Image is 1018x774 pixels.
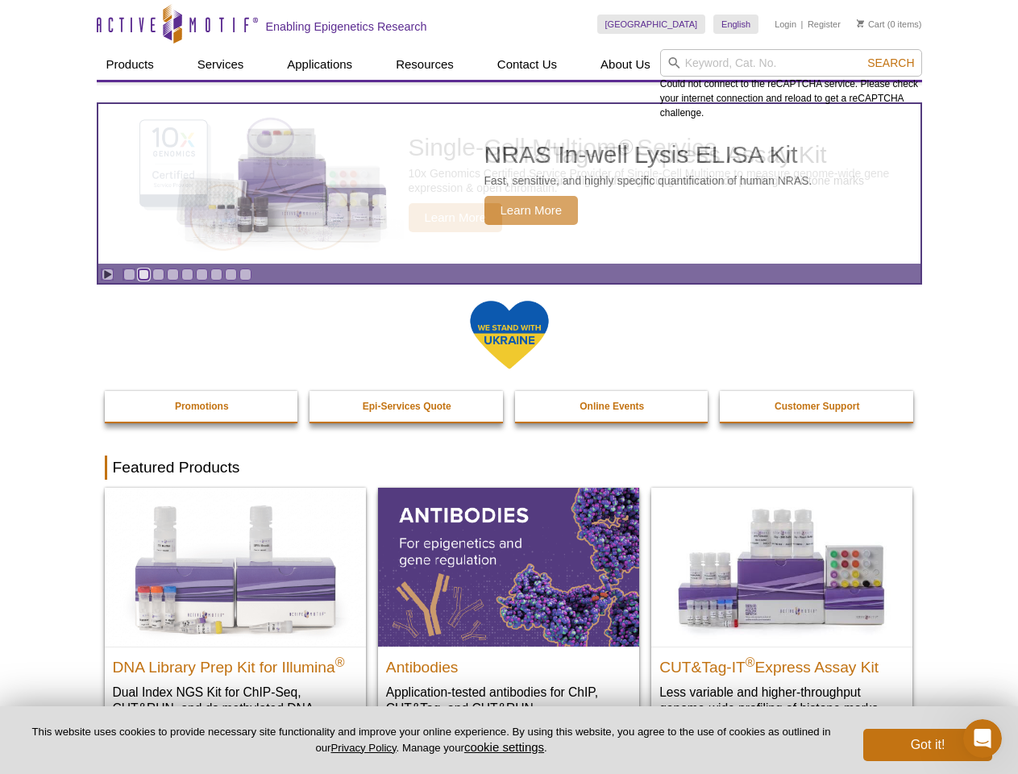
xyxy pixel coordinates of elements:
a: Go to slide 4 [167,268,179,281]
a: Promotions [105,391,300,422]
a: Epi-Services Quote [310,391,505,422]
h2: DNA Library Prep Kit for Illumina [113,651,358,676]
img: DNA Library Prep Kit for Illumina [105,488,366,646]
a: DNA Library Prep Kit for Illumina DNA Library Prep Kit for Illumina® Dual Index NGS Kit for ChIP-... [105,488,366,748]
div: Could not connect to the reCAPTCHA service. Please check your internet connection and reload to g... [660,49,922,120]
a: Toggle autoplay [102,268,114,281]
h2: Enabling Epigenetics Research [266,19,427,34]
a: Register [808,19,841,30]
a: Resources [386,49,463,80]
a: NRAS In-well Lysis ELISA Kit NRAS In-well Lysis ELISA Kit Fast, sensitive, and highly specific qu... [98,104,920,264]
li: (0 items) [857,15,922,34]
input: Keyword, Cat. No. [660,49,922,77]
a: Go to slide 2 [138,268,150,281]
img: NRAS In-well Lysis ELISA Kit [162,128,404,239]
a: Go to slide 7 [210,268,222,281]
strong: Customer Support [775,401,859,412]
p: Dual Index NGS Kit for ChIP-Seq, CUT&RUN, and ds methylated DNA assays. [113,684,358,733]
img: CUT&Tag-IT® Express Assay Kit [651,488,912,646]
sup: ® [746,655,755,668]
h2: CUT&Tag-IT Express Assay Kit [659,651,904,676]
a: Applications [277,49,362,80]
a: Cart [857,19,885,30]
strong: Promotions [175,401,229,412]
span: Learn More [484,196,579,225]
a: Customer Support [720,391,915,422]
h2: Featured Products [105,456,914,480]
a: Privacy Policy [330,742,396,754]
a: Go to slide 1 [123,268,135,281]
strong: Epi-Services Quote [363,401,451,412]
p: Application-tested antibodies for ChIP, CUT&Tag, and CUT&RUN. [386,684,631,717]
a: Go to slide 6 [196,268,208,281]
a: About Us [591,49,660,80]
button: cookie settings [464,740,544,754]
a: English [713,15,758,34]
p: Less variable and higher-throughput genome-wide profiling of histone marks​. [659,684,904,717]
a: All Antibodies Antibodies Application-tested antibodies for ChIP, CUT&Tag, and CUT&RUN. [378,488,639,732]
a: Online Events [515,391,710,422]
h2: NRAS In-well Lysis ELISA Kit [484,143,812,167]
a: Contact Us [488,49,567,80]
img: We Stand With Ukraine [469,299,550,371]
a: Go to slide 5 [181,268,193,281]
a: CUT&Tag-IT® Express Assay Kit CUT&Tag-IT®Express Assay Kit Less variable and higher-throughput ge... [651,488,912,732]
h2: Antibodies [386,651,631,676]
button: Search [862,56,919,70]
strong: Online Events [580,401,644,412]
iframe: Intercom live chat [963,719,1002,758]
img: All Antibodies [378,488,639,646]
li: | [801,15,804,34]
span: Search [867,56,914,69]
p: This website uses cookies to provide necessary site functionality and improve your online experie... [26,725,837,755]
a: Products [97,49,164,80]
a: Go to slide 3 [152,268,164,281]
img: Your Cart [857,19,864,27]
a: [GEOGRAPHIC_DATA] [597,15,706,34]
article: NRAS In-well Lysis ELISA Kit [98,104,920,264]
sup: ® [335,655,345,668]
a: Go to slide 9 [239,268,251,281]
button: Got it! [863,729,992,761]
a: Login [775,19,796,30]
a: Services [188,49,254,80]
a: Go to slide 8 [225,268,237,281]
p: Fast, sensitive, and highly specific quantification of human NRAS. [484,173,812,188]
